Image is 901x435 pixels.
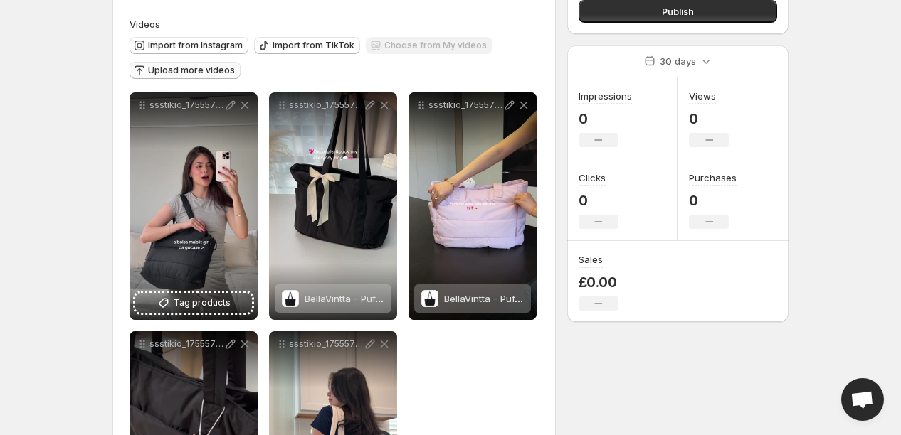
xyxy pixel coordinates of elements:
[579,171,606,185] h3: Clicks
[579,110,632,127] p: 0
[289,338,363,350] p: ssstikio_1755575326772
[579,89,632,103] h3: Impressions
[289,100,363,111] p: ssstikio_1755576259802
[689,192,737,209] p: 0
[254,37,360,54] button: Import from TikTok
[135,293,252,313] button: Tag products
[149,100,223,111] p: ssstikio_1755576677735
[305,293,426,304] span: BellaVintta - Puff Tote Style
[689,110,729,127] p: 0
[273,40,354,51] span: Import from TikTok
[579,192,618,209] p: 0
[579,274,618,291] p: £0.00
[841,378,884,421] a: Open chat
[689,171,737,185] h3: Purchases
[660,54,696,68] p: 30 days
[130,92,258,320] div: ssstikio_1755576677735Tag products
[174,296,231,310] span: Tag products
[130,62,241,79] button: Upload more videos
[269,92,397,320] div: ssstikio_1755576259802BellaVintta - Puff Tote StyleBellaVintta - Puff Tote Style
[409,92,537,320] div: ssstikio_1755575771516BellaVintta - Puff Tote StyleBellaVintta - Puff Tote Style
[130,37,248,54] button: Import from Instagram
[149,338,223,350] p: ssstikio_1755575593985
[428,100,502,111] p: ssstikio_1755575771516
[148,65,235,76] span: Upload more videos
[444,293,565,304] span: BellaVintta - Puff Tote Style
[421,290,438,307] img: BellaVintta - Puff Tote Style
[579,252,603,267] h3: Sales
[148,40,243,51] span: Import from Instagram
[130,18,160,30] span: Videos
[689,89,716,103] h3: Views
[662,4,694,18] span: Publish
[282,290,299,307] img: BellaVintta - Puff Tote Style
